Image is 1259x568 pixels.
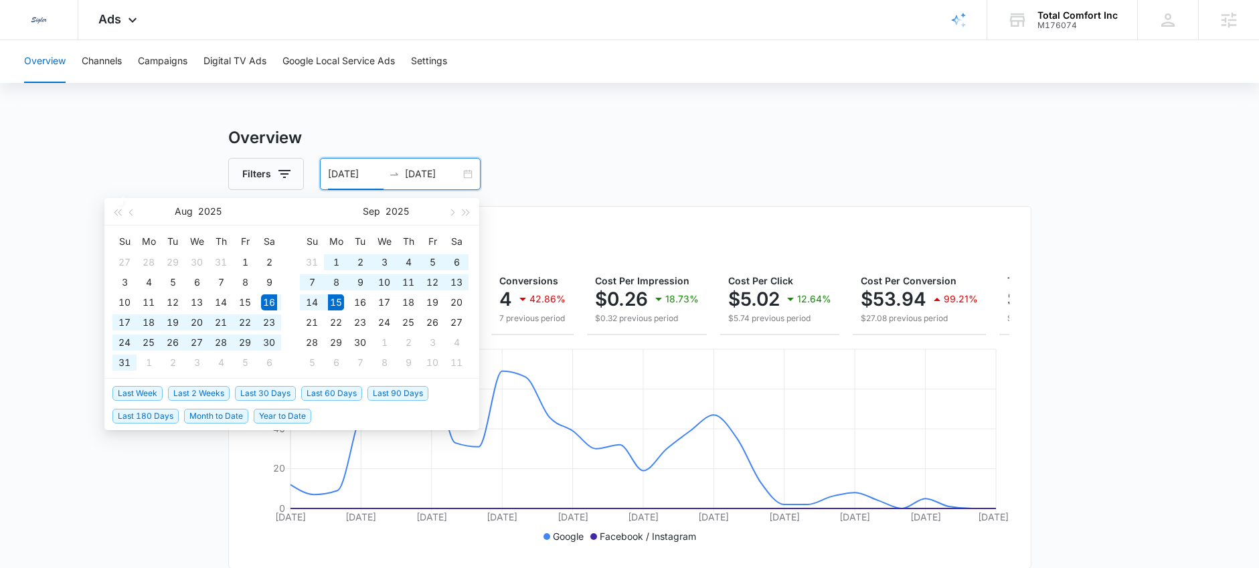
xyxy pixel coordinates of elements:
td: 2025-10-04 [444,333,469,353]
div: 10 [424,355,440,371]
div: 19 [165,314,181,330]
td: 2025-09-01 [324,252,348,272]
div: 28 [213,335,229,351]
div: 16 [261,294,277,310]
td: 2025-10-02 [396,333,420,353]
td: 2025-08-30 [257,333,281,353]
td: 2025-09-25 [396,312,420,333]
div: 26 [165,335,181,351]
td: 2025-10-09 [396,353,420,373]
div: 14 [213,294,229,310]
button: Google Local Service Ads [282,40,395,83]
td: 2025-09-04 [209,353,233,373]
div: 24 [376,314,392,330]
tspan: [DATE] [345,511,376,523]
td: 2025-09-05 [420,252,444,272]
div: account id [1037,21,1118,30]
tspan: [DATE] [978,511,1009,523]
td: 2025-08-05 [161,272,185,292]
div: 22 [237,314,253,330]
button: Sep [363,198,380,225]
div: 1 [376,335,392,351]
td: 2025-08-23 [257,312,281,333]
div: 5 [165,274,181,290]
div: 6 [448,254,465,270]
span: Conversions [499,275,558,286]
span: Last 90 Days [367,386,428,401]
td: 2025-10-06 [324,353,348,373]
td: 2025-09-17 [372,292,396,312]
span: Cost Per Click [728,275,793,286]
td: 2025-09-10 [372,272,396,292]
td: 2025-10-08 [372,353,396,373]
p: 99.21% [944,294,978,304]
td: 2025-09-18 [396,292,420,312]
p: $189.55 previous period [1007,312,1128,324]
th: Mo [137,231,161,252]
td: 2025-08-19 [161,312,185,333]
td: 2025-08-10 [112,292,137,312]
td: 2025-08-02 [257,252,281,272]
td: 2025-09-29 [324,333,348,353]
div: 25 [400,314,416,330]
div: 18 [141,314,157,330]
button: Channels [82,40,122,83]
button: Digital TV Ads [203,40,266,83]
td: 2025-08-06 [185,272,209,292]
div: 7 [213,274,229,290]
div: 22 [328,314,344,330]
div: 6 [189,274,205,290]
td: 2025-07-31 [209,252,233,272]
tspan: [DATE] [275,511,306,523]
div: 12 [165,294,181,310]
td: 2025-09-11 [396,272,420,292]
td: 2025-08-15 [233,292,257,312]
td: 2025-09-08 [324,272,348,292]
tspan: [DATE] [557,511,588,523]
p: 4 [499,288,512,310]
span: Cost Per Conversion [861,275,956,286]
div: account name [1037,10,1118,21]
div: 29 [165,254,181,270]
div: 11 [400,274,416,290]
td: 2025-10-07 [348,353,372,373]
p: 7 previous period [499,312,566,324]
input: End date [405,167,460,181]
p: Google [553,529,584,543]
th: We [185,231,209,252]
div: 13 [448,274,465,290]
td: 2025-09-13 [444,272,469,292]
div: 23 [261,314,277,330]
div: 1 [141,355,157,371]
span: Last Week [112,386,163,401]
td: 2025-09-30 [348,333,372,353]
span: Year to Date [254,409,311,423]
td: 2025-09-03 [372,252,396,272]
td: 2025-08-04 [137,272,161,292]
div: 15 [328,294,344,310]
th: Tu [348,231,372,252]
div: 11 [448,355,465,371]
th: Th [396,231,420,252]
td: 2025-08-03 [112,272,137,292]
span: Ads [98,12,121,26]
h3: Overview [228,126,1031,150]
button: Settings [411,40,447,83]
div: 3 [116,274,133,290]
div: 3 [189,355,205,371]
div: 13 [189,294,205,310]
td: 2025-09-27 [444,312,469,333]
div: 9 [400,355,416,371]
div: 5 [304,355,320,371]
p: 42.86% [529,294,566,304]
span: Cost Per Impression [595,275,689,286]
span: Month to Date [184,409,248,423]
td: 2025-09-21 [300,312,324,333]
div: 2 [400,335,416,351]
td: 2025-10-01 [372,333,396,353]
div: 2 [165,355,181,371]
div: 20 [189,314,205,330]
td: 2025-10-10 [420,353,444,373]
button: Overview [24,40,66,83]
th: Th [209,231,233,252]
